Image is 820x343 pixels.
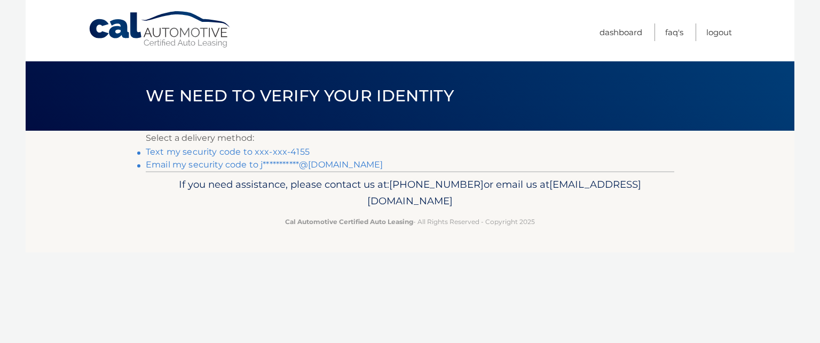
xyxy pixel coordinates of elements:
[153,176,667,210] p: If you need assistance, please contact us at: or email us at
[389,178,484,190] span: [PHONE_NUMBER]
[600,23,642,41] a: Dashboard
[665,23,683,41] a: FAQ's
[146,86,454,106] span: We need to verify your identity
[88,11,232,49] a: Cal Automotive
[285,218,413,226] strong: Cal Automotive Certified Auto Leasing
[706,23,732,41] a: Logout
[146,147,310,157] a: Text my security code to xxx-xxx-4155
[146,131,674,146] p: Select a delivery method:
[153,216,667,227] p: - All Rights Reserved - Copyright 2025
